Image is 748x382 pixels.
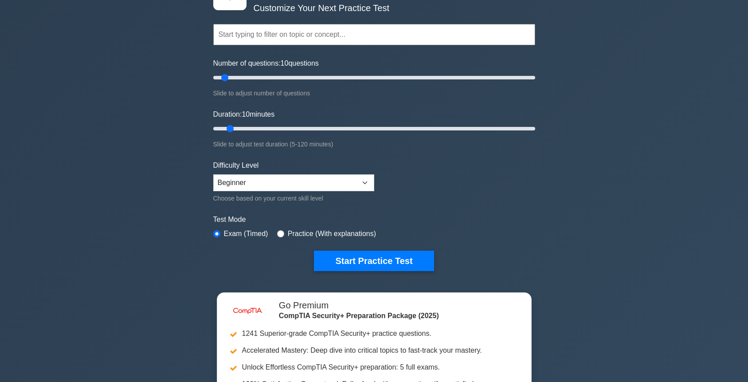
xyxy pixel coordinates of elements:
button: Start Practice Test [314,251,434,271]
label: Practice (With explanations) [288,228,376,239]
div: Choose based on your current skill level [213,193,374,204]
input: Start typing to filter on topic or concept... [213,24,535,45]
label: Difficulty Level [213,160,259,171]
span: 10 [242,110,250,118]
label: Number of questions: questions [213,58,319,69]
div: Slide to adjust number of questions [213,88,535,98]
label: Duration: minutes [213,109,275,120]
label: Exam (Timed) [224,228,268,239]
span: 10 [281,59,289,67]
label: Test Mode [213,214,535,225]
div: Slide to adjust test duration (5-120 minutes) [213,139,535,150]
